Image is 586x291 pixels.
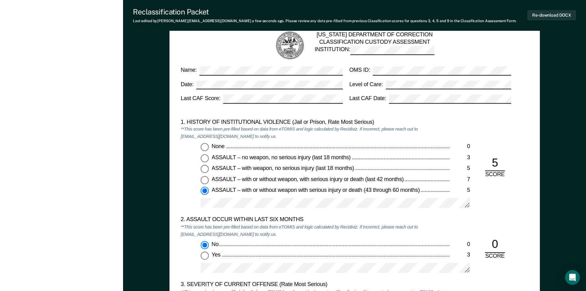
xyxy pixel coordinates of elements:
[181,281,450,289] div: 3. SEVERITY OF CURRENT OFFENSE (Rate Most Serious)
[385,80,511,90] input: Level of Care:
[480,253,510,260] div: SCORE
[181,224,418,237] em: **This score has been pre-filled based on data from eTOMIS and logic calculated by Recidiviz. If ...
[527,10,576,20] button: Re-download DOCX
[201,241,209,249] input: No0
[349,80,511,90] label: Level of Care:
[133,7,516,16] div: Reclassification Packet
[373,66,511,75] input: OMS ID:
[181,95,342,104] label: Last CAF Score:
[565,270,580,285] div: Open Intercom Messenger
[314,46,434,55] label: INSTITUTION:
[181,80,342,90] label: Date:
[485,156,505,171] div: 5
[211,252,221,258] span: Yes
[450,241,470,249] div: 0
[314,31,434,60] div: [US_STATE] DEPARTMENT OF CORRECTION CLASSIFICATION CUSTODY ASSESSMENT
[389,95,511,104] input: Last CAF Date:
[181,216,450,224] div: 2. ASSAULT OCCUR WITHIN LAST SIX MONTHS
[450,176,470,184] div: 7
[480,172,510,179] div: SCORE
[485,237,505,253] div: 0
[349,95,511,104] label: Last CAF Date:
[181,66,342,75] label: Name:
[450,187,470,194] div: 5
[450,252,470,259] div: 3
[450,143,470,151] div: 0
[211,154,352,160] span: ASSAULT – no weapon, no serious injury (last 18 months)
[201,187,209,195] input: ASSAULT – with or without weapon with serious injury or death (43 through 60 months)5
[181,119,450,126] div: 1. HISTORY OF INSTITUTIONAL VIOLENCE (Jail or Prison, Rate Most Serious)
[450,154,470,162] div: 3
[201,143,209,151] input: None0
[211,143,225,149] span: None
[252,19,284,23] span: a few seconds ago
[211,241,219,247] span: No
[211,187,421,193] span: ASSAULT – with or without weapon with serious injury or death (43 through 60 months)
[211,176,405,182] span: ASSAULT – with or without weapon, with serious injury or death (last 42 months)
[350,46,435,55] input: INSTITUTION:
[181,127,418,139] em: **This score has been pre-filled based on data from eTOMIS and logic calculated by Recidiviz. If ...
[450,165,470,172] div: 5
[349,66,511,75] label: OMS ID:
[201,154,209,162] input: ASSAULT – no weapon, no serious injury (last 18 months)3
[199,66,342,75] input: Name:
[223,95,342,104] input: Last CAF Score:
[201,252,209,260] input: Yes3
[196,80,342,90] input: Date:
[201,165,209,173] input: ASSAULT – with weapon, no serious injury (last 18 months)5
[201,176,209,184] input: ASSAULT – with or without weapon, with serious injury or death (last 42 months)7
[211,165,355,171] span: ASSAULT – with weapon, no serious injury (last 18 months)
[274,31,304,61] img: TN Seal
[133,19,516,23] div: Last edited by [PERSON_NAME][EMAIL_ADDRESS][DOMAIN_NAME] . Please review any data pre-filled from...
